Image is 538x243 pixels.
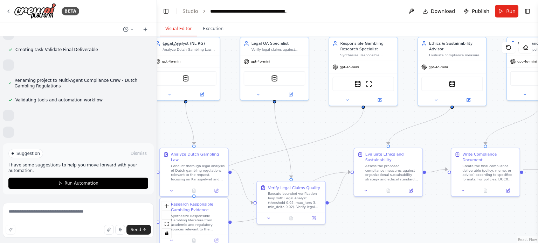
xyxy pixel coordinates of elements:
[495,5,518,17] button: Run
[8,162,148,173] p: I have some suggestions to help you move forward with your automation.
[268,185,320,191] div: Verify Legal Claims Quality
[462,164,516,181] div: Create the final compliance deliverable (policy, memo, or advice) according to specified formats....
[171,201,225,213] div: Research Responsible Gambling Evidence
[171,214,225,231] div: Synthesize Responsible Gambling literature from academic and regulatory sources relevant to the c...
[160,22,197,36] button: Visual Editor
[151,37,220,100] div: Legal Analyst (NL RG)Analyze Dutch Gambling Law (Kansspelwet) and regulations, provide precise le...
[461,5,492,17] button: Publish
[182,8,198,14] a: Studio
[268,192,322,209] div: Execute bounded verification loop with Legal Analyst (threshold 0.95, max_iters 3, min_delta 0.02...
[451,148,520,196] div: Write Compliance DocumentCreate the final compliance deliverable (policy, memo, or advice) accord...
[162,201,171,238] div: React Flow controls
[251,59,270,64] span: gpt-4o-mini
[256,181,326,224] div: Verify Legal Claims QualityExecute bounded verification loop with Legal Analyst (threshold 0.95, ...
[8,178,148,189] button: Run Automation
[14,78,148,89] span: Renaming project to Multi-Agent Compliance Crew - Dutch Gambling Regulations
[251,41,305,46] div: Legal QA Specialist
[429,53,483,57] div: Evaluate compliance measures against sustainability strategy and organizational ambitions, identi...
[62,7,79,15] div: BETA
[428,65,448,69] span: gpt-4o-mini
[115,225,125,235] button: Click to speak your automation idea
[240,37,309,100] div: Legal QA SpecialistVerify legal claims against knowledge base, calculate accuracy scores, and ide...
[14,3,56,19] img: Logo
[16,151,40,156] span: Suggestion
[340,41,394,52] div: Responsible Gambling Research Specialist
[140,25,151,34] button: Start a new chat
[453,97,484,103] button: Open in side panel
[474,187,497,194] button: No output available
[271,75,278,82] img: CouchbaseFTSVectorSearchTool
[186,91,218,98] button: Open in side panel
[171,164,225,181] div: Conduct thorough legal analysis of Dutch gambling regulations relevant to the request, focusing o...
[365,152,419,163] div: Evaluate Ethics and Sustainability
[163,42,181,48] div: Version 1
[6,225,15,235] button: Improve this prompt
[354,81,361,87] img: CouchbaseFTSVectorSearchTool
[182,187,206,194] button: No output available
[183,103,197,144] g: Edge from e6292aa8-0a35-49ac-bfc8-fdad38bc3dce to 4fc9bd72-358b-4c4a-8824-6b5d8fd40f06
[251,48,305,52] div: Verify legal claims against knowledge base, calculate accuracy scores, and identify errors and co...
[159,148,229,196] div: Analyze Dutch Gambling LawConduct thorough legal analysis of Dutch gambling regulations relevant ...
[163,41,216,46] div: Legal Analyst (NL RG)
[161,6,171,16] button: Hide left sidebar
[232,166,253,205] g: Edge from 4fc9bd72-358b-4c4a-8824-6b5d8fd40f06 to eed45cdd-890b-4113-a61b-c222b98bbb2b
[120,25,137,34] button: Switch to previous chat
[171,152,225,163] div: Analyze Dutch Gambling Law
[418,37,487,106] div: Ethics & Sustainability AdvisorEvaluate compliance measures against sustainability strategy and o...
[272,103,294,178] g: Edge from 7bc360ae-8101-43ab-80e2-707e9acacaa4 to eed45cdd-890b-4113-a61b-c222b98bbb2b
[386,103,455,144] g: Edge from 03c610c8-744f-4c59-aff4-54d8d153ab14 to a370cddf-148e-4c42-8091-5a4395bc59da
[472,8,489,15] span: Publish
[131,227,141,233] span: Send
[365,164,419,181] div: Assess the proposed compliance measures against organizational sustainability strategy and ethica...
[329,169,350,205] g: Edge from eed45cdd-890b-4113-a61b-c222b98bbb2b to a370cddf-148e-4c42-8091-5a4395bc59da
[15,97,103,103] span: Validating tools and automation workflow
[197,22,229,36] button: Execution
[420,5,458,17] button: Download
[366,81,372,87] img: ScrapeWebsiteTool
[401,187,420,194] button: Open in side panel
[377,187,400,194] button: No output available
[64,180,98,186] span: Run Automation
[191,108,366,194] g: Edge from 798f4229-0a47-4b41-928d-6e3ddcfad78c to fcbda5e5-12e3-4b69-8781-9ed26d5bef52
[163,48,216,52] div: Analyze Dutch Gambling Law (Kansspelwet) and regulations, provide precise legal interpretations w...
[523,6,532,16] button: Show right sidebar
[275,91,306,98] button: Open in side panel
[329,37,398,106] div: Responsible Gambling Research SpecialistSynthesize Responsible Gambling literature from academic ...
[340,65,359,69] span: gpt-4o-mini
[462,152,516,163] div: Write Compliance Document
[162,201,171,210] button: zoom in
[207,187,226,194] button: Open in side panel
[162,220,171,229] button: fit view
[506,8,516,15] span: Run
[104,225,114,235] button: Upload files
[429,41,483,52] div: Ethics & Sustainability Advisor
[449,81,455,87] img: CouchbaseFTSVectorSearchTool
[498,187,517,194] button: Open in side panel
[129,150,148,157] button: Dismiss
[517,59,537,64] span: gpt-4o-mini
[304,215,323,222] button: Open in side panel
[232,169,351,225] g: Edge from fcbda5e5-12e3-4b69-8781-9ed26d5bef52 to a370cddf-148e-4c42-8091-5a4395bc59da
[182,8,289,15] nav: breadcrumb
[126,225,151,235] button: Send
[15,47,98,52] span: Creating task Validate Final Deliverable
[162,59,181,64] span: gpt-4o-mini
[431,8,455,15] span: Download
[340,53,394,57] div: Synthesize Responsible Gambling literature from academic and regulatory sources, conduct web rese...
[364,97,395,103] button: Open in side panel
[182,75,189,82] img: CouchbaseFTSVectorSearchTool
[280,215,303,222] button: No output available
[518,238,537,242] a: React Flow attribution
[162,229,171,238] button: toggle interactivity
[353,148,423,196] div: Evaluate Ethics and SustainabilityAssess the proposed compliance measures against organizational ...
[426,166,448,175] g: Edge from a370cddf-148e-4c42-8091-5a4395bc59da to ae5bda1e-d7e1-456c-8c75-56d2130689d1
[162,210,171,220] button: zoom out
